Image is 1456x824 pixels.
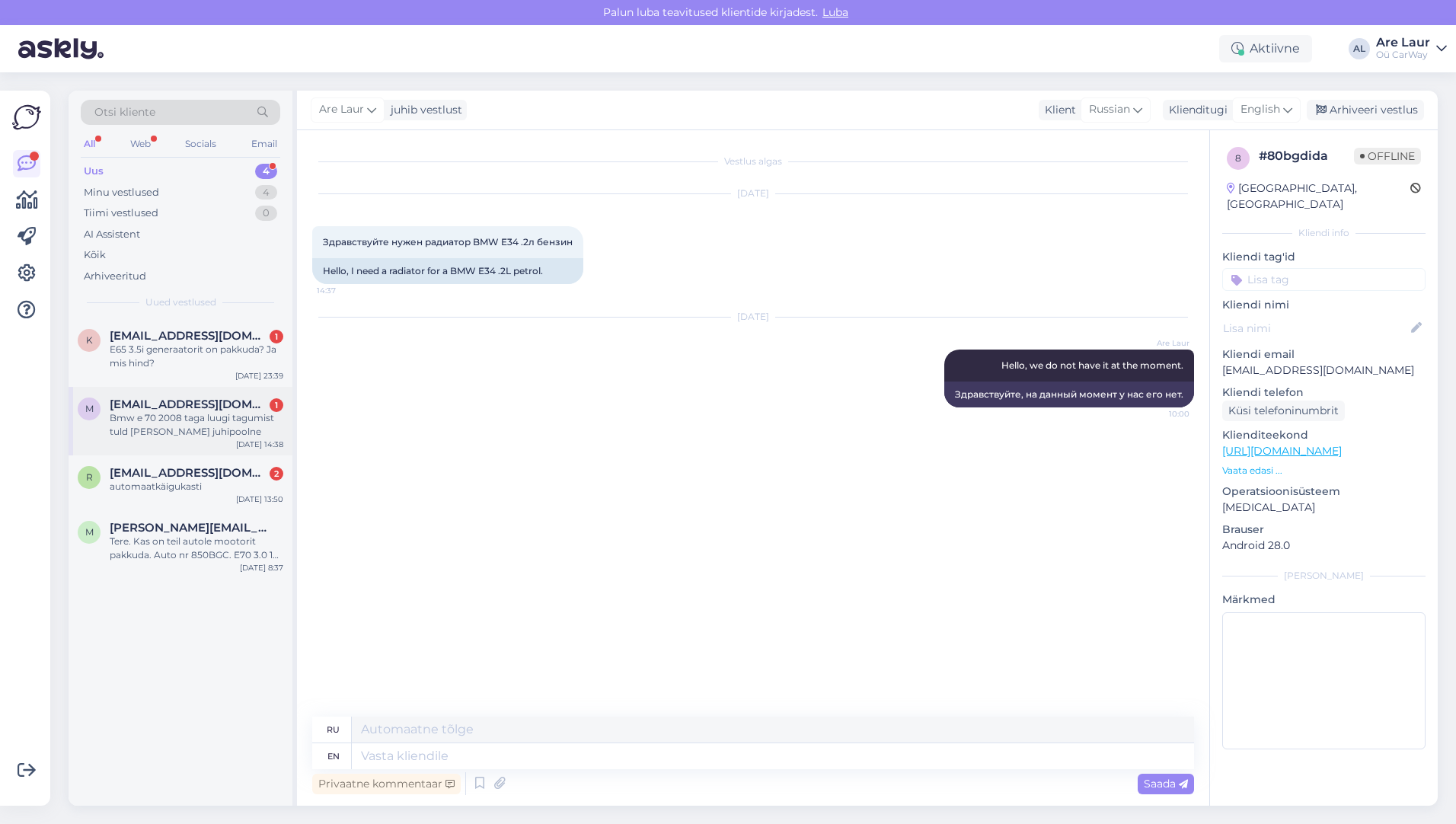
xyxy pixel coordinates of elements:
div: juhib vestlust [385,102,462,118]
div: Здравствуйте, на данный момент у нас его нет. [944,382,1194,407]
div: [DATE] [312,310,1194,324]
p: Kliendi email [1222,347,1426,362]
div: Klienditugi [1163,102,1228,118]
div: Minu vestlused [84,185,159,200]
div: Socials [182,134,219,154]
span: M [85,526,94,538]
span: Are Laur [1132,337,1189,349]
input: Lisa tag [1222,268,1426,291]
div: [DATE] 23:39 [235,370,283,382]
span: Hello, we do not have it at the moment. [1001,359,1183,371]
div: Kõik [84,248,106,263]
span: Luba [818,5,853,19]
div: [DATE] 13:50 [236,493,283,505]
span: Uued vestlused [145,295,216,309]
p: [EMAIL_ADDRESS][DOMAIN_NAME] [1222,362,1426,378]
span: k [86,334,93,346]
div: Arhiveeri vestlus [1307,100,1424,120]
p: Kliendi tag'id [1222,249,1426,265]
div: [DATE] [312,187,1194,200]
div: Arhiveeritud [84,269,146,284]
p: [MEDICAL_DATA] [1222,500,1426,516]
p: Kliendi nimi [1222,297,1426,313]
img: Askly Logo [12,103,41,132]
div: [PERSON_NAME] [1222,569,1426,583]
div: Tiimi vestlused [84,206,158,221]
span: Mere.mere@mail.ee [110,398,268,411]
div: 0 [255,206,277,221]
div: Aktiivne [1219,35,1312,62]
div: Uus [84,164,104,179]
div: automaatkäigukasti [110,480,283,493]
span: 8 [1235,152,1241,164]
p: Kliendi telefon [1222,385,1426,401]
span: R [86,471,93,483]
div: Are Laur [1376,37,1430,49]
div: 4 [255,164,277,179]
div: AI Assistent [84,227,140,242]
div: Hello, I need a radiator for a BMW E34 .2L petrol. [312,258,583,284]
div: E65 3.5i generaatorit on pakkuda? Ja mis hind? [110,343,283,370]
div: 2 [270,467,283,481]
div: # 80bgdida [1259,147,1354,165]
div: 1 [270,398,283,412]
div: 1 [270,330,283,343]
span: Otsi kliente [94,104,155,120]
span: Are Laur [319,101,364,118]
div: All [81,134,98,154]
span: Russian [1089,101,1130,118]
span: M [85,403,94,414]
div: Privaatne kommentaar [312,774,461,794]
a: Are LaurOü CarWay [1376,37,1447,61]
p: Vaata edasi ... [1222,464,1426,477]
div: [DATE] 8:37 [240,562,283,573]
span: Marko.siilmann@mail.ee [110,521,268,535]
span: Здравствуйте нужен радиатор BMW E34 .2л бензин [323,236,573,248]
p: Brauser [1222,522,1426,538]
span: English [1240,101,1280,118]
span: Rometlaid00@gmail.com [110,466,268,480]
span: 14:37 [317,285,374,296]
div: Email [248,134,280,154]
div: Bmw e 70 2008 taga luugi tagumist tuld [PERSON_NAME] juhipoolne [110,411,283,439]
p: Klienditeekond [1222,427,1426,443]
div: Tere. Kas on teil autole mootorit pakkuda. Auto nr 850BGC. E70 3.0 173 kw [110,535,283,562]
a: [URL][DOMAIN_NAME] [1222,444,1342,458]
div: en [327,743,340,769]
div: Klient [1039,102,1076,118]
span: Offline [1354,148,1421,164]
div: ru [327,717,340,743]
p: Operatsioonisüsteem [1222,484,1426,500]
p: Märkmed [1222,592,1426,608]
div: [GEOGRAPHIC_DATA], [GEOGRAPHIC_DATA] [1227,180,1410,212]
span: kaarelkutsaar687@gmail.com [110,329,268,343]
input: Lisa nimi [1223,320,1408,337]
div: Oü CarWay [1376,49,1430,61]
div: 4 [255,185,277,200]
div: Vestlus algas [312,155,1194,168]
p: Android 28.0 [1222,538,1426,554]
span: Saada [1144,777,1188,790]
div: Web [127,134,154,154]
div: Kliendi info [1222,226,1426,240]
div: AL [1349,38,1370,59]
span: 10:00 [1132,408,1189,420]
div: [DATE] 14:38 [236,439,283,450]
div: Küsi telefoninumbrit [1222,401,1345,421]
